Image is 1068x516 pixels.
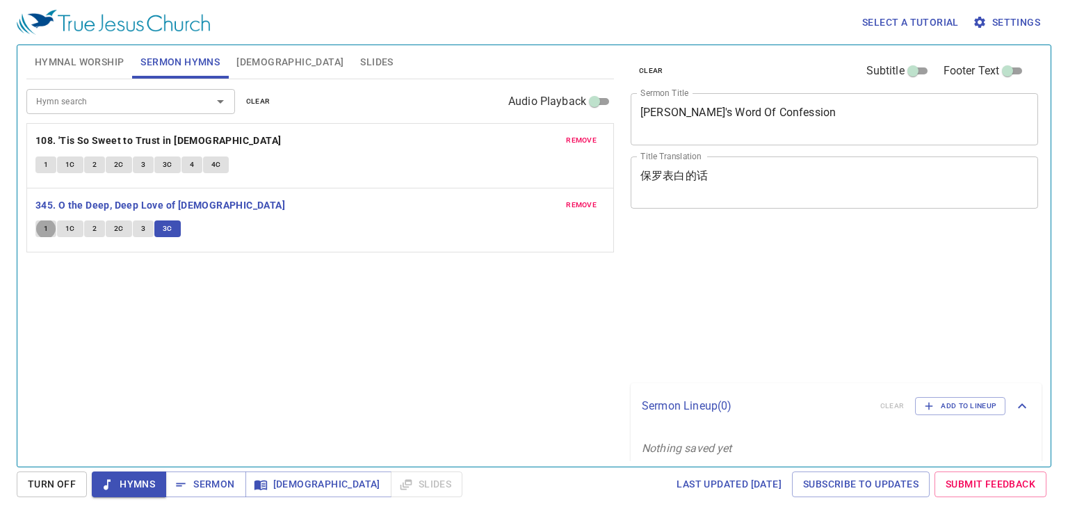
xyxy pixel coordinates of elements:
[203,156,229,173] button: 4C
[211,159,221,171] span: 4C
[133,220,154,237] button: 3
[642,398,869,414] p: Sermon Lineup ( 0 )
[946,476,1035,493] span: Submit Feedback
[44,159,48,171] span: 1
[558,132,605,149] button: remove
[857,10,964,35] button: Select a tutorial
[177,476,234,493] span: Sermon
[141,159,145,171] span: 3
[92,223,97,235] span: 2
[35,197,288,214] button: 345. O the Deep, Deep Love of [DEMOGRAPHIC_DATA]
[566,199,597,211] span: remove
[944,63,1000,79] span: Footer Text
[106,220,132,237] button: 2C
[640,106,1028,132] textarea: [PERSON_NAME]'s Word Of Confession
[970,10,1046,35] button: Settings
[866,63,905,79] span: Subtitle
[862,14,959,31] span: Select a tutorial
[84,220,105,237] button: 2
[566,134,597,147] span: remove
[238,93,279,110] button: clear
[508,93,586,110] span: Audio Playback
[257,476,380,493] span: [DEMOGRAPHIC_DATA]
[154,220,181,237] button: 3C
[106,156,132,173] button: 2C
[17,471,87,497] button: Turn Off
[103,476,155,493] span: Hymns
[154,156,181,173] button: 3C
[631,383,1042,429] div: Sermon Lineup(0)clearAdd to Lineup
[65,159,75,171] span: 1C
[642,442,732,455] i: Nothing saved yet
[57,156,83,173] button: 1C
[35,132,282,150] b: 108. 'Tis So Sweet to Trust in [DEMOGRAPHIC_DATA]
[165,471,245,497] button: Sermon
[236,54,343,71] span: [DEMOGRAPHIC_DATA]
[141,223,145,235] span: 3
[92,471,166,497] button: Hymns
[631,63,672,79] button: clear
[558,197,605,213] button: remove
[163,223,172,235] span: 3C
[924,400,996,412] span: Add to Lineup
[17,10,210,35] img: True Jesus Church
[246,95,270,108] span: clear
[934,471,1046,497] a: Submit Feedback
[181,156,202,173] button: 4
[114,223,124,235] span: 2C
[639,65,663,77] span: clear
[114,159,124,171] span: 2C
[28,476,76,493] span: Turn Off
[792,471,930,497] a: Subscribe to Updates
[92,159,97,171] span: 2
[803,476,919,493] span: Subscribe to Updates
[671,471,787,497] a: Last updated [DATE]
[190,159,194,171] span: 4
[677,476,782,493] span: Last updated [DATE]
[976,14,1040,31] span: Settings
[640,169,1028,195] textarea: 保罗表白的话
[915,397,1005,415] button: Add to Lineup
[35,220,56,237] button: 1
[57,220,83,237] button: 1C
[44,223,48,235] span: 1
[35,54,124,71] span: Hymnal Worship
[625,223,958,378] iframe: from-child
[163,159,172,171] span: 3C
[245,471,391,497] button: [DEMOGRAPHIC_DATA]
[133,156,154,173] button: 3
[84,156,105,173] button: 2
[35,132,284,150] button: 108. 'Tis So Sweet to Trust in [DEMOGRAPHIC_DATA]
[35,156,56,173] button: 1
[35,197,285,214] b: 345. O the Deep, Deep Love of [DEMOGRAPHIC_DATA]
[360,54,393,71] span: Slides
[140,54,220,71] span: Sermon Hymns
[211,92,230,111] button: Open
[65,223,75,235] span: 1C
